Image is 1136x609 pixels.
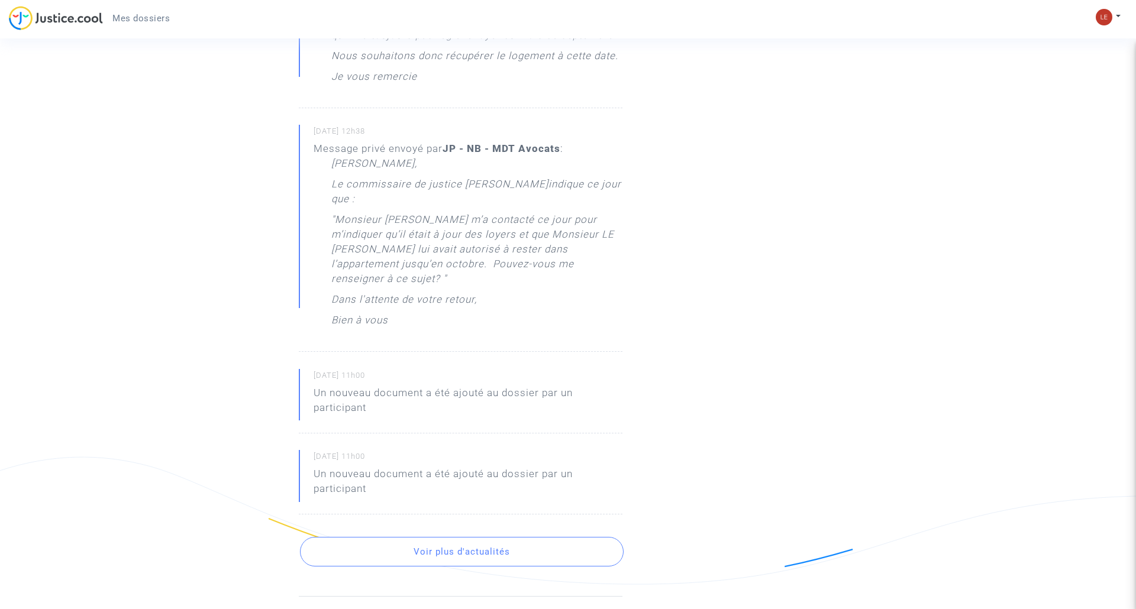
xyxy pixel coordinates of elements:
[331,212,622,292] p: " ? "
[103,9,179,27] a: Mes dossiers
[331,69,417,90] p: Je vous remercie
[331,213,614,284] i: Monsieur [PERSON_NAME] m’a contacté ce jour pour m’indiquer qu’il était à jour des loyers et que ...
[300,537,624,566] button: Voir plus d'actualités
[9,6,103,30] img: jc-logo.svg
[314,467,622,502] p: Un nouveau document a été ajouté au dossier par un participant
[314,141,622,333] div: Message privé envoyé par :
[314,370,622,386] small: [DATE] 11h00
[331,48,618,69] p: Nous souhaitons donc récupérer le logement à cette date.
[314,126,622,141] small: [DATE] 12h38
[314,386,622,421] p: Un nouveau document a été ajouté au dossier par un participant
[443,142,560,154] b: JP - NB - MDT Avocats
[314,451,622,467] small: [DATE] 11h00
[112,13,170,24] span: Mes dossiers
[1096,9,1112,25] img: 4d9227a24377f7d97e8abcd958bcfdca
[331,313,388,333] p: Bien à vous
[331,292,477,313] p: Dans l'attente de votre retour,
[331,177,622,212] p: Le commissaire de justice [PERSON_NAME]indique ce jour que :
[331,156,417,177] p: [PERSON_NAME],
